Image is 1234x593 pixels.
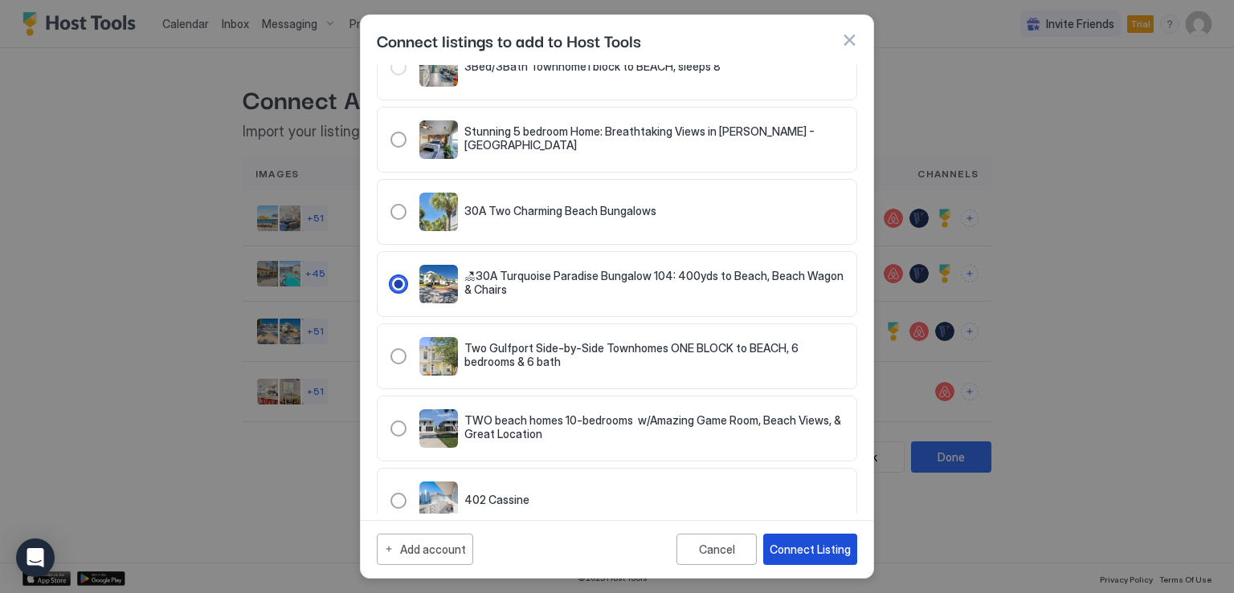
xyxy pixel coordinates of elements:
[464,59,721,74] span: 3Bed/3Bath Townhome1 block to BEACH, sleeps 8
[699,542,735,556] div: Cancel
[400,541,466,558] div: Add account
[770,541,851,558] div: Connect Listing
[464,269,844,297] span: 🏖30A Turquoise Paradise Bungalow 104: 400yds to Beach, Beach Wagon & Chairs
[419,481,458,520] div: listing image
[464,493,529,507] span: 402 Cassine
[419,409,458,448] div: listing image
[419,265,458,303] div: listing image
[390,481,844,520] div: 321.2210507.2775061
[676,534,757,565] button: Cancel
[390,193,844,231] div: RadioGroup
[464,341,844,369] span: Two Gulfport Side-by-Side Townhomes ONE BLOCK to BEACH, 6 bedrooms & 6 bath
[390,409,844,448] div: RadioGroup
[390,48,844,87] div: 321.1933461.2495982
[763,534,857,565] button: Connect Listing
[377,534,473,565] button: Add account
[390,193,844,231] div: 321.2297375.2863420
[419,48,458,87] div: listing image
[419,337,458,376] div: listing image
[390,120,844,159] div: 321.1756004.2317511
[390,48,844,87] div: RadioGroup
[390,265,844,303] div: 321.753047.1300985
[419,120,458,159] div: listing image
[377,28,641,52] span: Connect listings to add to Host Tools
[464,124,844,152] span: Stunning 5 bedroom Home: Breathtaking Views in [PERSON_NAME] - [GEOGRAPHIC_DATA]
[390,265,844,303] div: RadioGroup
[419,193,458,231] div: listing image
[464,204,656,218] span: 30A Two Charming Beach Bungalows
[16,538,55,577] div: Open Intercom Messenger
[390,120,844,159] div: RadioGroup
[390,337,844,376] div: 321.2228790.2793349
[390,481,844,520] div: RadioGroup
[390,409,844,448] div: 321.4767828.5341995
[464,413,844,441] span: TWO beach homes 10-bedrooms w/Amazing Game Room, Beach Views, & Great Location
[390,337,844,376] div: RadioGroup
